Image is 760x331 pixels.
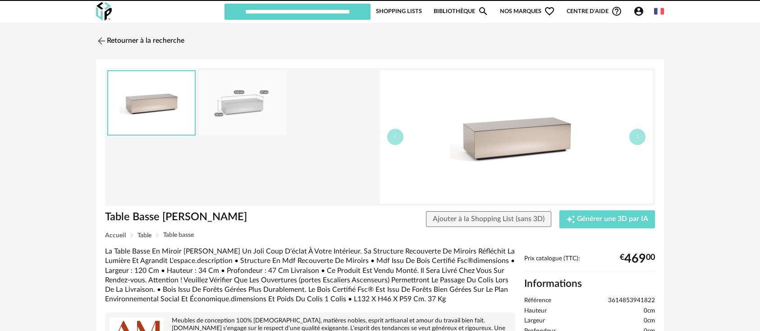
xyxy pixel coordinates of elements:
span: 0cm [644,317,655,325]
span: Magnify icon [478,6,489,17]
div: € 00 [620,255,655,263]
span: Générer une 3D par IA [577,216,648,223]
span: Creation icon [566,215,575,224]
span: 3614853941822 [608,297,655,305]
span: Heart Outline icon [544,6,555,17]
span: Nos marques [500,3,555,20]
span: Account Circle icon [633,6,644,17]
div: La Table Basse En Miroir [PERSON_NAME] Un Joli Coup D'éclat À Votre Intérieur. Sa Structure Recou... [105,247,515,304]
img: 0b5d88de1ee3ede4d87ed898cc58cefe.jpg [108,71,195,135]
span: Accueil [105,232,126,239]
h1: Table Basse [PERSON_NAME] [105,210,329,224]
div: Prix catalogue (TTC): [524,255,655,272]
span: Centre d'aideHelp Circle Outline icon [567,6,622,17]
span: Hauteur [524,307,547,315]
a: BibliothèqueMagnify icon [434,3,489,20]
img: OXP [96,2,112,21]
img: fr [654,6,664,16]
span: Table [137,232,151,239]
img: svg+xml;base64,PHN2ZyB3aWR0aD0iMjQiIGhlaWdodD0iMjQiIHZpZXdCb3g9IjAgMCAyNCAyNCIgZmlsbD0ibm9uZSIgeG... [96,36,107,46]
span: Table basse [163,232,194,238]
span: Account Circle icon [633,6,648,17]
h2: Informations [524,277,655,290]
span: Référence [524,297,551,305]
img: 37bd5dd7891822d2585e2d97b76ea9bf.jpg [199,71,286,135]
div: Breadcrumb [105,232,655,239]
span: Help Circle Outline icon [611,6,622,17]
span: 0cm [644,307,655,315]
span: Largeur [524,317,545,325]
a: Shopping Lists [376,3,422,20]
a: Retourner à la recherche [96,31,184,51]
span: Ajouter à la Shopping List (sans 3D) [433,215,545,222]
img: 0b5d88de1ee3ede4d87ed898cc58cefe.jpg [380,70,653,204]
button: Ajouter à la Shopping List (sans 3D) [426,211,551,227]
span: 469 [624,255,646,263]
button: Creation icon Générer une 3D par IA [559,210,655,228]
